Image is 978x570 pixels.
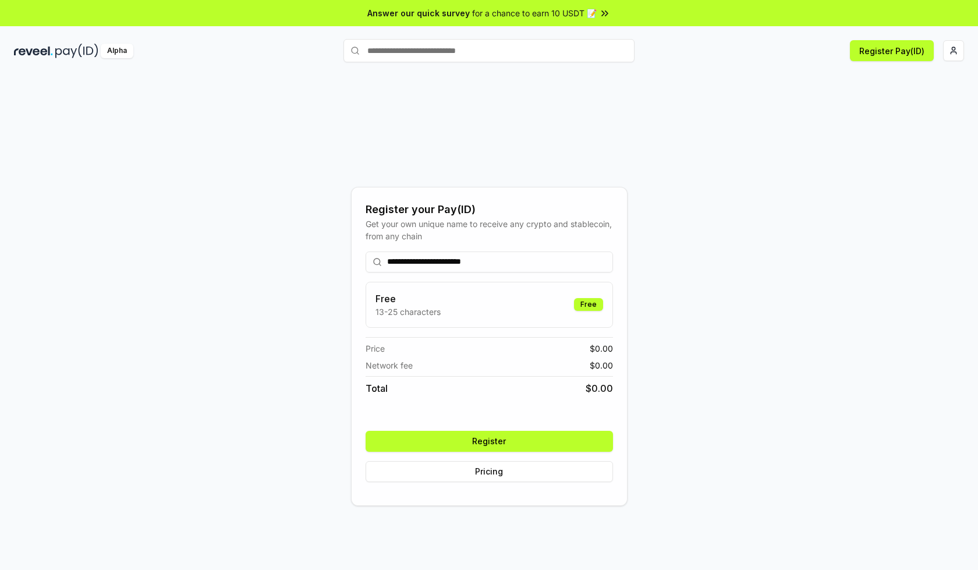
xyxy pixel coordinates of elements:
span: Network fee [366,359,413,371]
img: reveel_dark [14,44,53,58]
span: Total [366,381,388,395]
span: for a chance to earn 10 USDT 📝 [472,7,597,19]
span: $ 0.00 [590,342,613,355]
img: pay_id [55,44,98,58]
button: Register Pay(ID) [850,40,934,61]
button: Pricing [366,461,613,482]
span: Price [366,342,385,355]
div: Register your Pay(ID) [366,201,613,218]
p: 13-25 characters [375,306,441,318]
h3: Free [375,292,441,306]
span: $ 0.00 [590,359,613,371]
span: Answer our quick survey [367,7,470,19]
div: Free [574,298,603,311]
div: Get your own unique name to receive any crypto and stablecoin, from any chain [366,218,613,242]
div: Alpha [101,44,133,58]
span: $ 0.00 [586,381,613,395]
button: Register [366,431,613,452]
